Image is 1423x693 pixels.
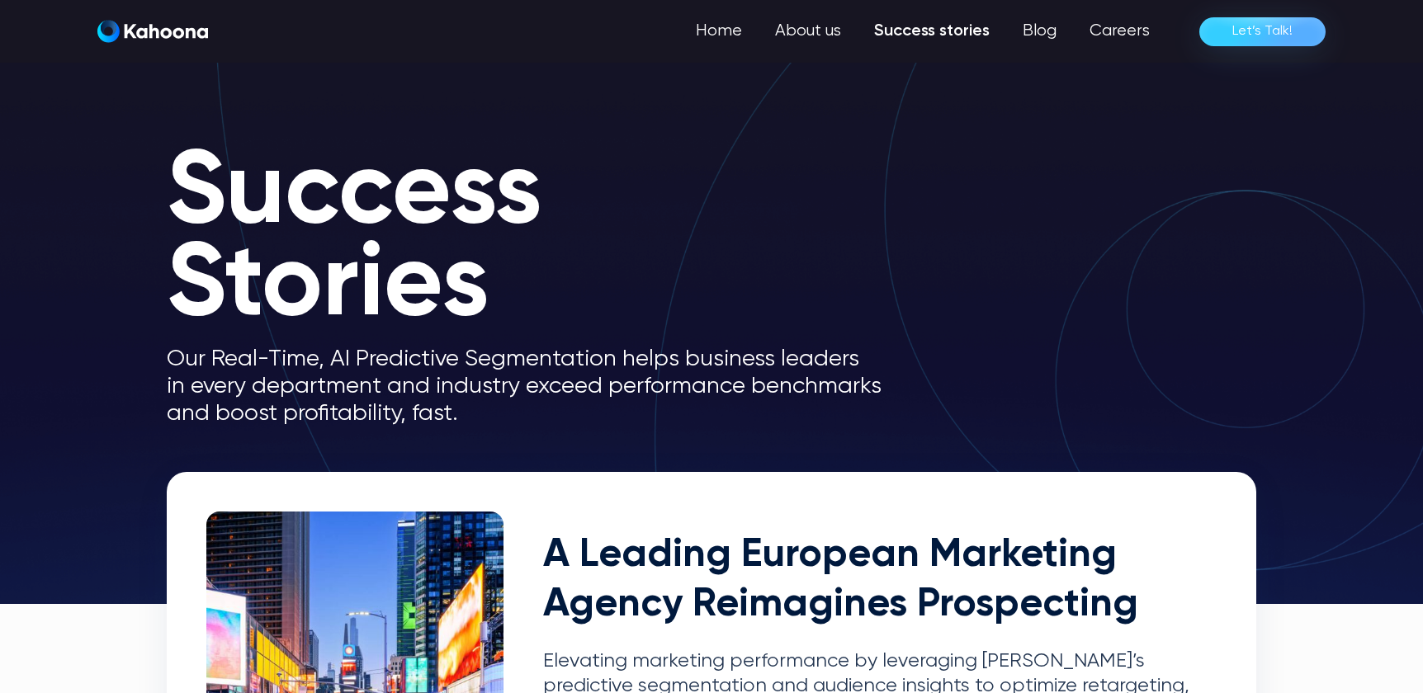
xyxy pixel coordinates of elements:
[858,15,1006,48] a: Success stories
[543,531,1217,629] h2: A Leading European Marketing Agency Reimagines Prospecting
[759,15,858,48] a: About us
[167,346,910,427] p: Our Real-Time, AI Predictive Segmentation helps business leaders in every department and industry...
[1232,18,1293,45] div: Let’s Talk!
[97,20,208,43] img: Kahoona logo white
[1199,17,1326,46] a: Let’s Talk!
[167,148,910,332] h1: Success Stories
[1006,15,1073,48] a: Blog
[1073,15,1166,48] a: Careers
[97,20,208,44] a: home
[679,15,759,48] a: Home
